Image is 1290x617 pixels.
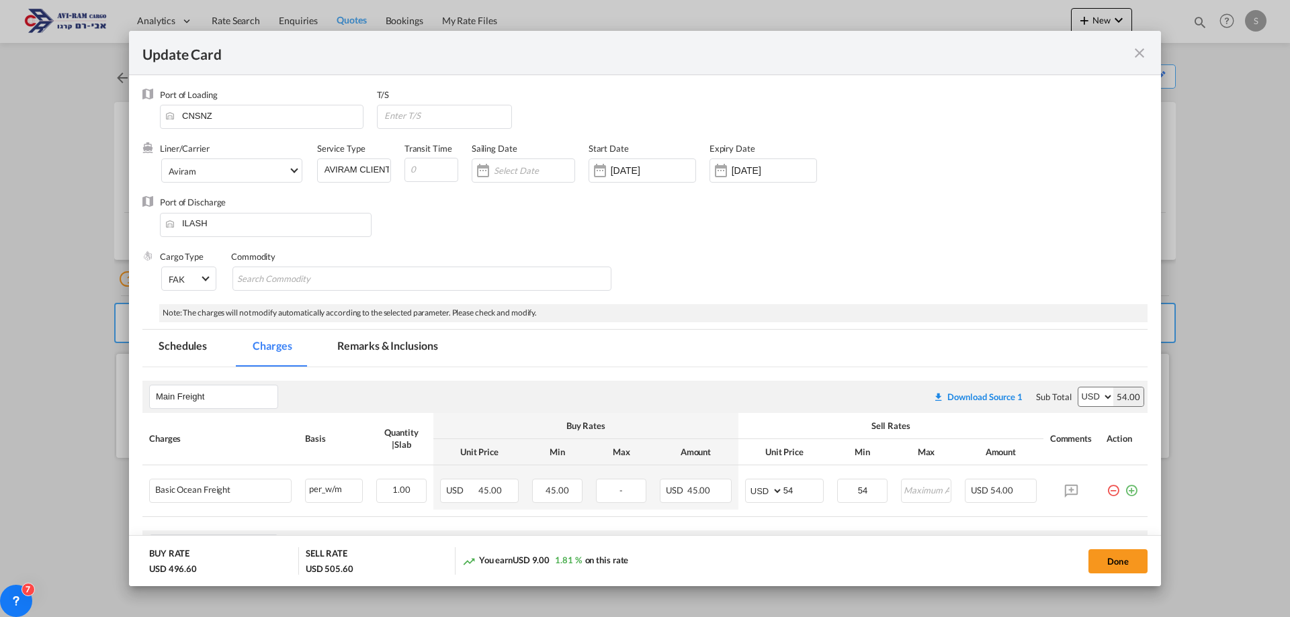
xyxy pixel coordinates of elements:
[161,267,216,291] md-select: Select Cargo type: FAK
[149,563,197,575] div: USD 496.60
[167,105,363,126] input: Enter Port of Loading
[478,485,502,495] span: 45.00
[830,439,894,465] th: Min
[687,485,711,495] span: 45.00
[236,330,308,367] md-tab-item: Charges
[546,485,569,495] span: 45.00
[589,439,653,465] th: Max
[306,563,353,575] div: USD 505.60
[404,158,458,182] input: 0
[1100,413,1148,465] th: Action
[494,165,574,176] input: Select Date
[927,385,1029,409] button: Download original source rate sheet
[927,391,1029,402] div: Download original source rate sheet
[1043,413,1100,465] th: Comments
[525,439,589,465] th: Min
[472,143,517,154] label: Sailing Date
[745,420,1037,432] div: Sell Rates
[971,485,988,495] span: USD
[933,391,944,402] md-icon: icon-download
[232,267,611,291] md-chips-wrap: Chips container with autocompletion. Enter the text area, type text to search, and then use the u...
[783,479,823,500] input: 54
[160,251,204,262] label: Cargo Type
[653,439,738,465] th: Amount
[446,485,477,495] span: USD
[149,432,292,444] div: Charges
[619,485,623,495] span: -
[990,485,1014,495] span: 54.00
[958,439,1043,465] th: Amount
[169,274,185,285] div: FAK
[1125,479,1138,492] md-icon: icon-plus-circle-outline green-400-fg
[129,31,1161,586] md-dialog: Update Card Port ...
[462,554,629,568] div: You earn on this rate
[161,158,302,183] md-select: Select Liner: Aviram
[1131,45,1148,61] md-icon: icon-close fg-AAA8AD m-0 pointer
[1113,387,1144,406] div: 54.00
[156,387,277,407] input: Leg Name
[321,330,454,367] md-tab-item: Remarks & Inclusions
[142,330,223,367] md-tab-item: Schedules
[237,269,360,290] input: Search Commodity
[513,555,550,565] span: USD 9.00
[933,391,1023,402] div: Download original source rate sheet
[149,547,189,563] div: BUY RATE
[317,143,365,154] label: Service Type
[155,485,230,495] div: Basic Ocean Freight
[142,44,1131,61] div: Update Card
[323,159,390,179] input: Enter Service Type
[555,555,581,565] span: 1.81 %
[1036,391,1071,403] div: Sub Total
[160,143,210,154] label: Liner/Carrier
[306,547,347,563] div: SELL RATE
[392,484,411,495] span: 1.00
[305,432,363,444] div: Basis
[404,143,452,154] label: Transit Time
[231,251,275,262] label: Commodity
[377,89,390,100] label: T/S
[383,105,512,126] input: Enter T/S
[947,391,1023,402] div: Download Source 1
[440,420,732,432] div: Buy Rates
[169,166,196,177] div: Aviram
[732,165,816,176] input: Expiry Date
[142,250,153,261] img: cargo.png
[160,197,226,207] label: Port of Discharge
[167,213,371,234] input: Enter Port of Discharge
[894,439,958,465] th: Max
[1088,549,1148,573] button: Done
[709,143,755,154] label: Expiry Date
[306,479,362,496] div: per_w/m
[589,143,629,154] label: Start Date
[902,479,951,500] input: Maximum Amount
[738,439,830,465] th: Unit Price
[376,426,427,450] div: Quantity | Slab
[433,439,525,465] th: Unit Price
[1107,479,1120,492] md-icon: icon-minus-circle-outline red-400-fg pt-7
[838,479,887,500] input: Minimum Amount
[666,485,685,495] span: USD
[159,304,1148,322] div: Note: The charges will not modify automatically according to the selected parameter. Please check...
[611,165,695,176] input: Start Date
[142,330,467,367] md-pagination-wrapper: Use the left and right arrow keys to navigate between tabs
[462,555,476,568] md-icon: icon-trending-up
[160,89,218,100] label: Port of Loading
